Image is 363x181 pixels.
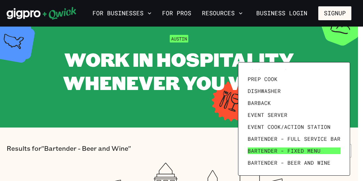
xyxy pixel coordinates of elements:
span: Event Server [248,112,287,118]
span: Bartender - Beer and Wine [248,159,331,166]
span: Prep Cook [248,76,277,82]
ul: Filter by position [245,69,343,169]
span: Barback [248,100,271,106]
span: Bartender - Fixed Menu [248,147,321,154]
span: Event Cook/Action Station [248,124,331,130]
span: Dishwasher [248,88,281,94]
span: Bartender - Full Service Bar [248,136,340,142]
